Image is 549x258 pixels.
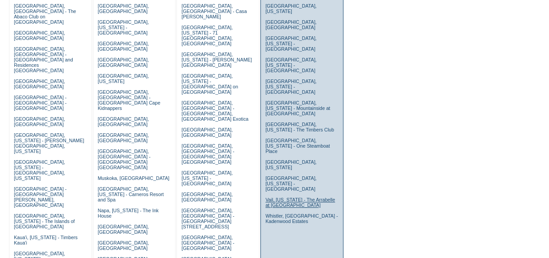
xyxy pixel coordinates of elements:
a: Kaua'i, [US_STATE] - Timbers Kaua'i [14,235,78,245]
a: [GEOGRAPHIC_DATA], [GEOGRAPHIC_DATA] [98,224,149,235]
a: [GEOGRAPHIC_DATA], [GEOGRAPHIC_DATA] - [GEOGRAPHIC_DATA], [GEOGRAPHIC_DATA] Exotica [181,100,248,122]
a: [GEOGRAPHIC_DATA], [GEOGRAPHIC_DATA] - [GEOGRAPHIC_DATA] and Residences [GEOGRAPHIC_DATA] [14,46,73,73]
a: [GEOGRAPHIC_DATA], [US_STATE] - Carneros Resort and Spa [98,186,164,202]
a: [GEOGRAPHIC_DATA], [US_STATE] - One Steamboat Place [265,138,330,154]
a: [GEOGRAPHIC_DATA], [GEOGRAPHIC_DATA] [181,192,233,202]
a: [GEOGRAPHIC_DATA], [GEOGRAPHIC_DATA] - Casa [PERSON_NAME] [181,3,246,19]
a: [GEOGRAPHIC_DATA], [GEOGRAPHIC_DATA] - [GEOGRAPHIC_DATA] [GEOGRAPHIC_DATA] [181,143,234,165]
a: [GEOGRAPHIC_DATA], [GEOGRAPHIC_DATA] [265,19,316,30]
a: [GEOGRAPHIC_DATA], [US_STATE] - [GEOGRAPHIC_DATA] [98,19,149,35]
a: Whistler, [GEOGRAPHIC_DATA] - Kadenwood Estates [265,213,338,224]
a: [GEOGRAPHIC_DATA], [US_STATE] [265,159,316,170]
a: Napa, [US_STATE] - The Ink House [98,208,159,219]
a: [GEOGRAPHIC_DATA], [US_STATE] - [GEOGRAPHIC_DATA] [181,170,233,186]
a: [GEOGRAPHIC_DATA], [GEOGRAPHIC_DATA] - The Abaco Club on [GEOGRAPHIC_DATA] [14,3,76,25]
a: [GEOGRAPHIC_DATA], [GEOGRAPHIC_DATA] [98,240,149,251]
a: [GEOGRAPHIC_DATA] - [GEOGRAPHIC_DATA][PERSON_NAME], [GEOGRAPHIC_DATA] [14,186,66,208]
a: [GEOGRAPHIC_DATA], [US_STATE] - The Timbers Club [265,122,334,132]
a: [GEOGRAPHIC_DATA], [US_STATE] - [GEOGRAPHIC_DATA] on [GEOGRAPHIC_DATA] [181,73,238,95]
a: [GEOGRAPHIC_DATA] - [GEOGRAPHIC_DATA] - [GEOGRAPHIC_DATA] [14,95,66,111]
a: Muskoka, [GEOGRAPHIC_DATA] [98,175,169,181]
a: [GEOGRAPHIC_DATA], [GEOGRAPHIC_DATA] - [GEOGRAPHIC_DATA] [GEOGRAPHIC_DATA] [98,149,150,170]
a: [GEOGRAPHIC_DATA], [GEOGRAPHIC_DATA] - [GEOGRAPHIC_DATA] Cape Kidnappers [98,89,160,111]
a: [GEOGRAPHIC_DATA], [US_STATE] - [GEOGRAPHIC_DATA] [265,35,316,52]
a: [GEOGRAPHIC_DATA], [GEOGRAPHIC_DATA] [98,116,149,127]
a: Vail, [US_STATE] - The Arrabelle at [GEOGRAPHIC_DATA] [265,197,335,208]
a: [GEOGRAPHIC_DATA], [US_STATE] - [GEOGRAPHIC_DATA] [265,57,316,73]
a: [GEOGRAPHIC_DATA], [GEOGRAPHIC_DATA] [98,41,149,52]
a: [GEOGRAPHIC_DATA], [US_STATE] - The Islands of [GEOGRAPHIC_DATA] [14,213,75,229]
a: [GEOGRAPHIC_DATA], [GEOGRAPHIC_DATA] [98,132,149,143]
a: [GEOGRAPHIC_DATA], [US_STATE] - Mountainside at [GEOGRAPHIC_DATA] [265,100,330,116]
a: [GEOGRAPHIC_DATA], [US_STATE] - [GEOGRAPHIC_DATA] [265,79,316,95]
a: [GEOGRAPHIC_DATA], [GEOGRAPHIC_DATA] [14,116,65,127]
a: [GEOGRAPHIC_DATA], [US_STATE] [265,3,316,14]
a: [GEOGRAPHIC_DATA], [GEOGRAPHIC_DATA] [98,3,149,14]
a: [GEOGRAPHIC_DATA], [US_STATE] - [PERSON_NAME][GEOGRAPHIC_DATA] [181,52,252,68]
a: [GEOGRAPHIC_DATA], [US_STATE] - 71 [GEOGRAPHIC_DATA], [GEOGRAPHIC_DATA] [181,25,233,46]
a: [GEOGRAPHIC_DATA], [GEOGRAPHIC_DATA] [14,30,65,41]
a: [GEOGRAPHIC_DATA], [US_STATE] [98,73,149,84]
a: [GEOGRAPHIC_DATA], [US_STATE] - [GEOGRAPHIC_DATA], [US_STATE] [14,159,65,181]
a: [GEOGRAPHIC_DATA], [GEOGRAPHIC_DATA] [14,79,65,89]
a: [GEOGRAPHIC_DATA], [US_STATE] - [PERSON_NAME][GEOGRAPHIC_DATA], [US_STATE] [14,132,84,154]
a: [GEOGRAPHIC_DATA], [US_STATE] - [GEOGRAPHIC_DATA] [265,175,316,192]
a: [GEOGRAPHIC_DATA], [GEOGRAPHIC_DATA] [181,127,233,138]
a: [GEOGRAPHIC_DATA], [GEOGRAPHIC_DATA] - [GEOGRAPHIC_DATA] [181,235,234,251]
a: [GEOGRAPHIC_DATA], [GEOGRAPHIC_DATA] - [GEOGRAPHIC_DATA][STREET_ADDRESS] [181,208,234,229]
a: [GEOGRAPHIC_DATA], [GEOGRAPHIC_DATA] [98,57,149,68]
